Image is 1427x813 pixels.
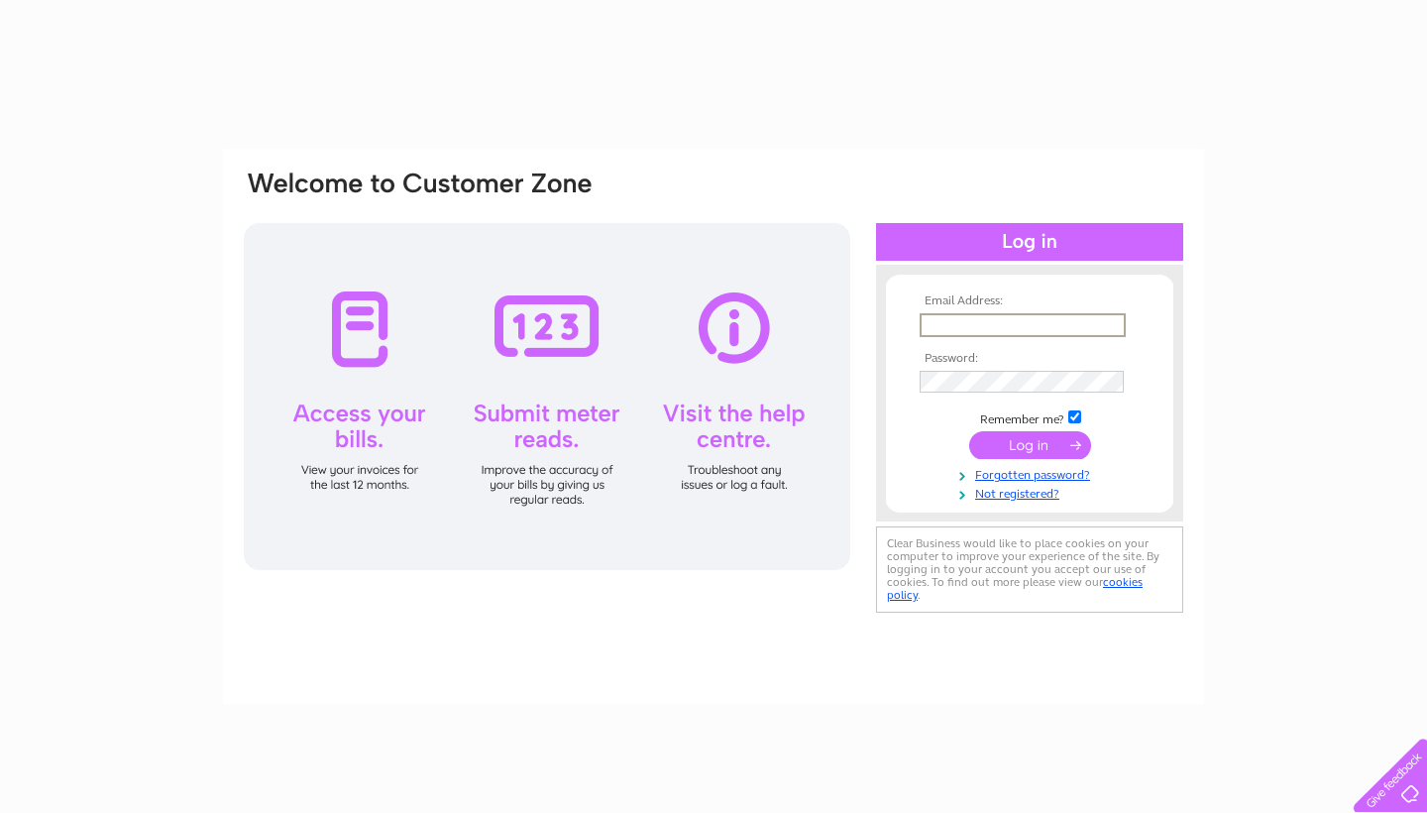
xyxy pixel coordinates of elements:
[920,464,1145,483] a: Forgotten password?
[915,294,1145,308] th: Email Address:
[920,483,1145,502] a: Not registered?
[887,575,1143,602] a: cookies policy
[876,526,1183,613] div: Clear Business would like to place cookies on your computer to improve your experience of the sit...
[915,407,1145,427] td: Remember me?
[915,352,1145,366] th: Password:
[969,431,1091,459] input: Submit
